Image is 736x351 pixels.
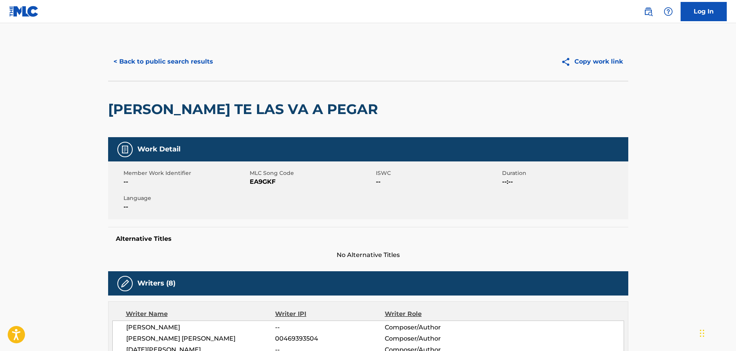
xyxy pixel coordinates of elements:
span: ISWC [376,169,500,177]
span: -- [376,177,500,186]
span: -- [275,323,384,332]
button: Copy work link [556,52,628,71]
span: [PERSON_NAME] [126,323,275,332]
iframe: Chat Widget [698,314,736,351]
span: 00469393504 [275,334,384,343]
span: Composer/Author [385,334,484,343]
a: Public Search [641,4,656,19]
span: -- [124,177,248,186]
h5: Writers (8) [137,279,175,288]
h5: Work Detail [137,145,180,154]
span: EA9GKF [250,177,374,186]
img: Work Detail [120,145,130,154]
span: Duration [502,169,626,177]
span: Language [124,194,248,202]
h2: [PERSON_NAME] TE LAS VA A PEGAR [108,101,382,118]
div: Writer Name [126,309,275,319]
img: help [664,7,673,16]
span: MLC Song Code [250,169,374,177]
img: MLC Logo [9,6,39,17]
div: Writer IPI [275,309,385,319]
img: Writers [120,279,130,288]
button: < Back to public search results [108,52,219,71]
div: Writer Role [385,309,484,319]
img: Copy work link [561,57,574,67]
h5: Alternative Titles [116,235,621,243]
a: Log In [681,2,727,21]
div: Help [661,4,676,19]
span: No Alternative Titles [108,250,628,260]
span: Member Work Identifier [124,169,248,177]
img: search [644,7,653,16]
div: Drag [700,322,704,345]
span: --:-- [502,177,626,186]
span: Composer/Author [385,323,484,332]
span: [PERSON_NAME] [PERSON_NAME] [126,334,275,343]
span: -- [124,202,248,212]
